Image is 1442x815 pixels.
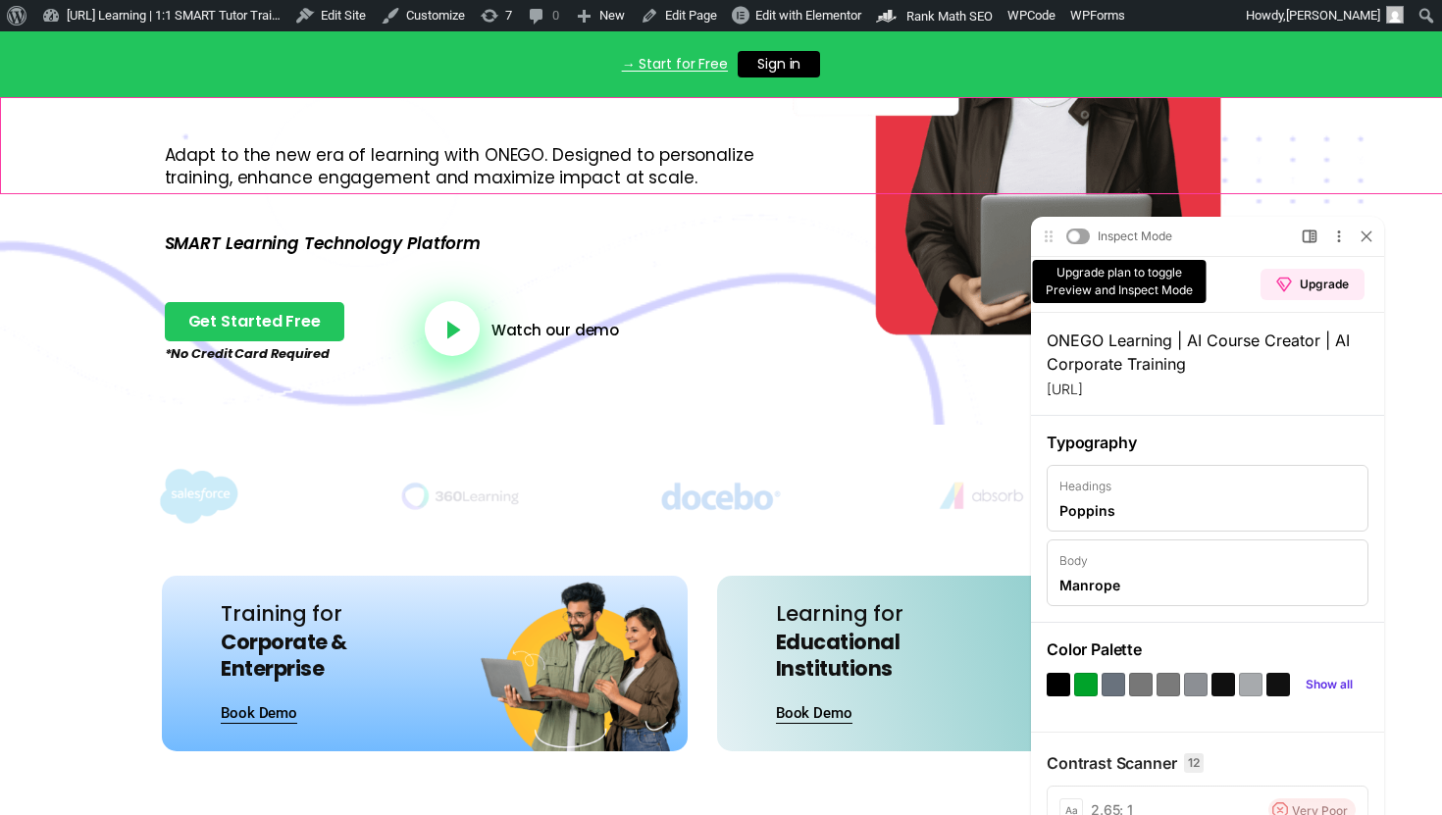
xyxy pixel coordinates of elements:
p: Inspect Mode [98,34,173,51]
span: Edit with Elementor [755,8,861,23]
h3: Typography [47,237,369,259]
a: Book Demo [776,706,852,724]
span: Upgrade [300,82,349,98]
p: Body [60,358,356,376]
a: Upgrade [261,75,365,106]
span: Get Started Free [188,314,321,330]
p: [URL] [47,181,369,205]
a: Get Started Free [165,302,344,341]
a: video-button [425,301,480,356]
em: *No Credit Card Required [165,344,331,363]
h3: Overview [47,79,125,101]
img: Title [93,468,305,525]
p: Manrope [60,383,121,399]
h4: Learning for [766,597,985,685]
a: Book Demo [221,706,297,724]
p: SMART Learning Technology Platform [165,243,758,244]
a: → Start for Free [622,54,728,74]
a: Sign in [738,51,820,77]
img: Title [876,468,1088,525]
img: Title [615,468,827,525]
div: Show all [306,483,353,498]
img: Title [354,468,566,525]
p: Poppins [60,309,116,325]
span: [PERSON_NAME] [1286,8,1380,23]
span: Rank Math SEO [906,9,993,24]
a: Watch our demo [491,323,620,337]
h4: Training for [211,597,430,685]
span: Corporate & Enterprise [221,628,347,683]
p: Adapt to the new era of learning with ONEGO. Designed to personalize training, enhance engagement... [165,144,758,191]
h2: ONEGO Learning | AI Course Creator | AI Corporate Training [47,134,369,181]
h3: Color Palette [47,444,369,466]
p: Headings [60,283,356,301]
span: Educational Institutions [776,628,901,683]
img: contrast-free.5572659c.png [48,675,368,690]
